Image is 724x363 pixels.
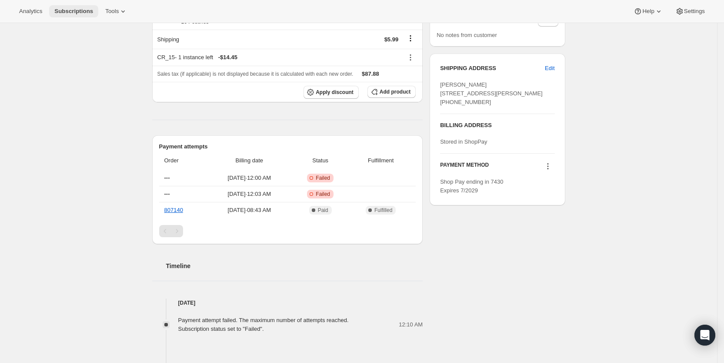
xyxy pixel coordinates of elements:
[440,178,503,194] span: Shop Pay ending in 7430 Expires 7/2029
[694,325,715,346] div: Open Intercom Messenger
[152,299,423,307] h4: [DATE]
[19,8,42,15] span: Analytics
[316,175,330,181] span: Failed
[440,121,554,130] h3: BILLING ADDRESS
[164,175,170,181] span: ---
[178,316,349,333] div: Payment attempt failed. The maximum number of attempts reached. Subscription status set to "Failed".
[316,191,330,198] span: Failed
[100,5,133,17] button: Tools
[318,207,328,214] span: Paid
[362,71,379,77] span: $87.88
[166,262,423,270] h2: Timeline
[209,174,290,182] span: [DATE] · 12:00 AM
[157,71,354,77] span: Sales tax (if applicable) is not displayed because it is calculated with each new order.
[159,225,416,237] nav: Pagination
[316,89,354,96] span: Apply discount
[159,142,416,151] h2: Payment attempts
[380,88,410,95] span: Add product
[14,5,47,17] button: Analytics
[152,30,312,49] th: Shipping
[157,53,399,62] div: CR_15 - 1 instance left
[105,8,119,15] span: Tools
[218,53,237,62] span: - $14.45
[295,156,346,165] span: Status
[367,86,416,98] button: Add product
[545,64,554,73] span: Edit
[437,32,497,38] span: No notes from customer
[440,138,487,145] span: Stored in ShopPay
[404,34,417,43] button: Shipping actions
[304,86,359,99] button: Apply discount
[374,207,392,214] span: Fulfilled
[49,5,98,17] button: Subscriptions
[164,207,183,213] a: 807140
[670,5,710,17] button: Settings
[209,156,290,165] span: Billing date
[399,320,423,329] span: 12:10 AM
[628,5,668,17] button: Help
[384,36,399,43] span: $5.99
[209,190,290,198] span: [DATE] · 12:03 AM
[54,8,93,15] span: Subscriptions
[642,8,654,15] span: Help
[440,64,545,73] h3: SHIPPING ADDRESS
[164,191,170,197] span: ---
[209,206,290,215] span: [DATE] · 08:43 AM
[351,156,410,165] span: Fulfillment
[540,61,560,75] button: Edit
[440,81,543,105] span: [PERSON_NAME] [STREET_ADDRESS][PERSON_NAME] [PHONE_NUMBER]
[684,8,705,15] span: Settings
[159,151,207,170] th: Order
[440,161,489,173] h3: PAYMENT METHOD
